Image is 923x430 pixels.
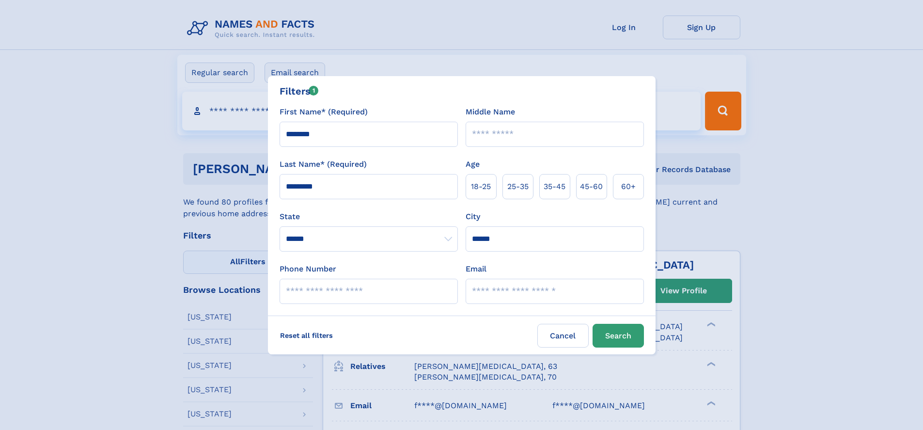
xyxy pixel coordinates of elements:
[466,159,480,170] label: Age
[280,211,458,223] label: State
[466,211,480,223] label: City
[280,84,319,98] div: Filters
[507,181,529,192] span: 25‑35
[466,106,515,118] label: Middle Name
[544,181,565,192] span: 35‑45
[621,181,636,192] span: 60+
[471,181,491,192] span: 18‑25
[466,263,486,275] label: Email
[274,324,339,347] label: Reset all filters
[280,159,367,170] label: Last Name* (Required)
[537,324,589,348] label: Cancel
[580,181,603,192] span: 45‑60
[280,106,368,118] label: First Name* (Required)
[280,263,336,275] label: Phone Number
[593,324,644,348] button: Search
